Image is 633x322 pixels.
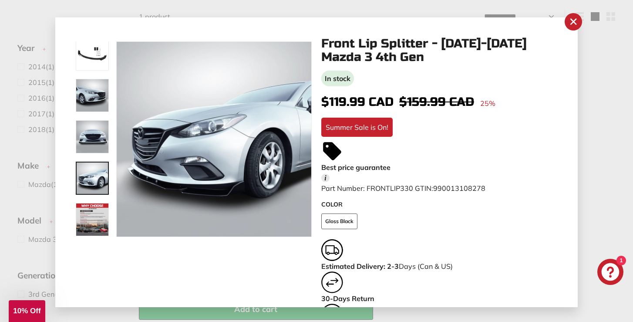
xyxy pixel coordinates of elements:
strong: Estimated Delivery: 2-3 [321,262,399,271]
inbox-online-store-chat: Shopify online store chat [595,259,626,287]
p: Front Lip Splitter - [DATE]-[DATE] Mazda 3 4th Gen [321,37,558,64]
img: Front Lip Splitter - 2014-2018 Mazda 3 4th Gen [76,79,109,112]
div: Summer Sale is On! [321,118,393,137]
span: i [321,174,330,182]
p: Days (Can & US) [321,261,558,271]
a: Front Lip Splitter - 2014-2018 Mazda 3 4th Gen [76,162,109,195]
span: 990013108278 [433,184,485,193]
span: 10% Off [13,307,40,315]
div: 10% Off [9,300,45,322]
span: 25% [480,99,495,108]
label: COLOR [321,200,558,209]
img: Why choose US [76,203,109,236]
span: $159.99 CAD [399,95,474,109]
img: Front Lip Splitter - 2014-2018 Mazda 3 4th Gen [76,37,109,71]
span: $119.99 CAD [321,95,394,109]
span: Part Number: FRONTLIP330 GTIN: [321,184,485,193]
strong: 30-Days Return [321,294,374,303]
img: Front Lip Splitter - 2014-2018 Mazda 3 4th Gen [76,120,109,153]
strong: Best price guarantee [321,163,391,172]
b: In stock [325,74,350,83]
